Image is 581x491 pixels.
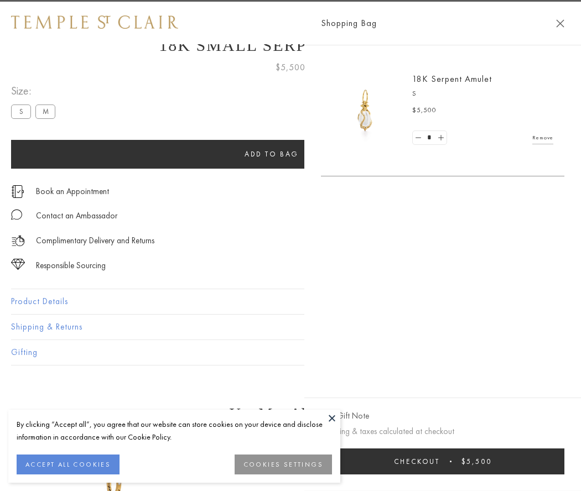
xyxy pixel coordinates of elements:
img: MessageIcon-01_2.svg [11,209,22,220]
a: Remove [532,132,553,144]
p: Shipping & taxes calculated at checkout [321,425,564,438]
span: $5,500 [276,60,305,75]
h1: 18K Small Serpent Amulet [11,36,570,55]
button: Add to bag [11,140,532,169]
span: Shopping Bag [321,16,377,30]
p: S [412,88,553,100]
img: Temple St. Clair [11,15,178,29]
img: P51836-E11SERPPV [332,77,398,144]
button: Gifting [11,340,570,365]
span: $5,500 [461,457,492,466]
p: Complimentary Delivery and Returns [36,234,154,248]
div: Responsible Sourcing [36,259,106,273]
button: Shipping & Returns [11,315,570,339]
img: icon_appointment.svg [11,185,24,198]
button: Product Details [11,289,570,314]
label: S [11,105,31,118]
div: Contact an Ambassador [36,209,117,223]
span: Add to bag [245,149,299,159]
span: $5,500 [412,105,437,116]
button: Checkout $5,500 [321,448,564,474]
img: icon_delivery.svg [11,234,25,248]
img: icon_sourcing.svg [11,259,25,270]
label: M [35,105,55,118]
a: 18K Serpent Amulet [412,73,492,85]
button: Add Gift Note [321,409,369,423]
button: ACCEPT ALL COOKIES [17,455,120,474]
h3: You May Also Like [28,405,553,422]
a: Set quantity to 0 [413,131,424,145]
a: Book an Appointment [36,185,109,197]
button: COOKIES SETTINGS [235,455,332,474]
div: By clicking “Accept all”, you agree that our website can store cookies on your device and disclos... [17,418,332,443]
span: Checkout [394,457,440,466]
a: Set quantity to 2 [435,131,446,145]
span: Size: [11,82,60,100]
button: Close Shopping Bag [556,19,564,28]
